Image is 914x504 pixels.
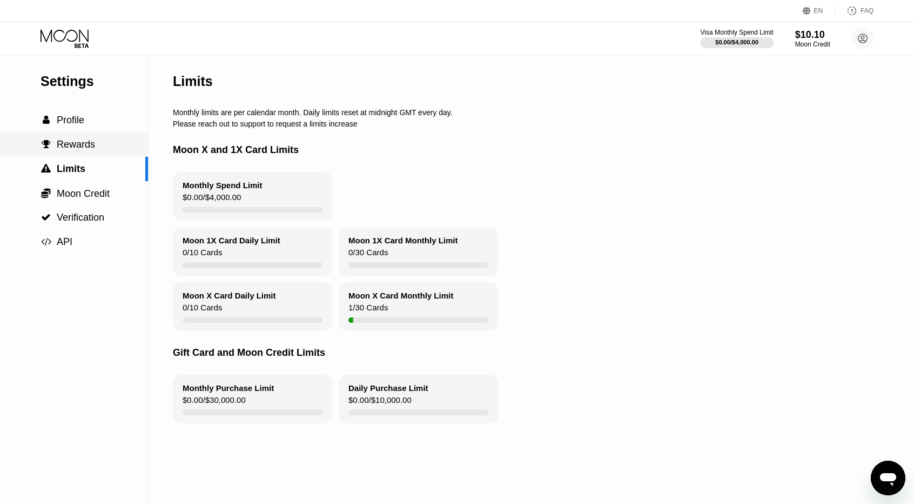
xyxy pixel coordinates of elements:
iframe: Button to launch messaging window [871,461,905,495]
div: 0 / 30 Cards [348,248,388,262]
div: Moon X and 1X Card Limits [173,128,904,172]
span: Rewards [57,139,95,150]
div: 0 / 10 Cards [183,248,222,262]
div: Moon X Card Monthly Limit [348,291,453,300]
div: $0.00 / $10,000.00 [348,395,412,410]
span:  [41,213,51,222]
div: Moon 1X Card Daily Limit [183,236,280,245]
div: Moon X Card Daily Limit [183,291,276,300]
span:  [41,164,51,174]
div: Monthly limits are per calendar month. Daily limits reset at midnight GMT every day. [173,108,904,117]
div: Settings [41,74,148,89]
div: Moon 1X Card Monthly Limit [348,236,458,245]
div: Gift Card and Moon Credit Limits [173,331,904,375]
span: Limits [57,163,85,174]
div:  [41,115,51,125]
div: Visa Monthly Spend Limit$0.00/$4,000.00 [700,29,773,48]
span:  [43,115,50,125]
div: $0.00 / $4,000.00 [715,39,758,45]
div: $0.00 / $4,000.00 [183,193,241,207]
div: EN [803,5,836,16]
span: Profile [57,115,84,125]
span: API [57,236,72,247]
span:  [41,188,51,198]
div: 1 / 30 Cards [348,303,388,317]
div: Limits [173,74,213,89]
span: Verification [57,212,104,223]
div: Monthly Spend Limit [183,181,263,190]
div:  [41,140,51,149]
div: EN [814,7,823,15]
div: FAQ [836,5,873,16]
div: Please reach out to support to request a limits increase [173,120,904,128]
div: Visa Monthly Spend Limit [700,29,773,36]
div: $10.10 [795,29,830,41]
span:  [42,140,51,149]
div: Daily Purchase Limit [348,383,428,393]
div: $0.00 / $30,000.00 [183,395,246,410]
div: Monthly Purchase Limit [183,383,274,393]
div: Moon Credit [795,41,830,48]
div: 0 / 10 Cards [183,303,222,317]
div: FAQ [861,7,873,15]
div: $10.10Moon Credit [795,29,830,48]
span: Moon Credit [57,188,110,199]
span:  [41,237,51,247]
